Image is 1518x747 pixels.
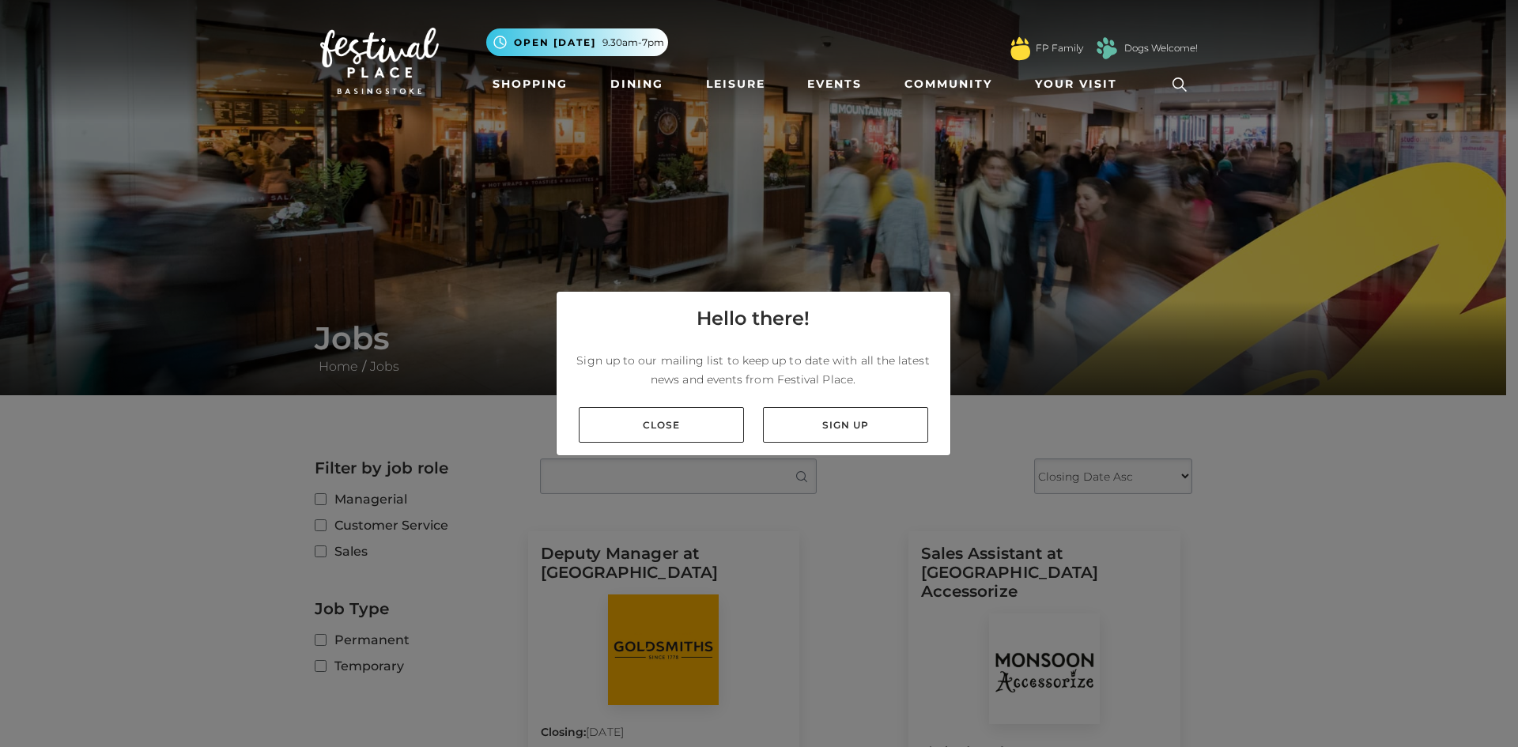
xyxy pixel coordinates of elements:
[569,351,938,389] p: Sign up to our mailing list to keep up to date with all the latest news and events from Festival ...
[486,70,574,99] a: Shopping
[602,36,664,50] span: 9.30am-7pm
[604,70,670,99] a: Dining
[700,70,772,99] a: Leisure
[1036,41,1083,55] a: FP Family
[801,70,868,99] a: Events
[1029,70,1131,99] a: Your Visit
[763,407,928,443] a: Sign up
[1035,76,1117,92] span: Your Visit
[898,70,999,99] a: Community
[514,36,596,50] span: Open [DATE]
[486,28,668,56] button: Open [DATE] 9.30am-7pm
[320,28,439,94] img: Festival Place Logo
[579,407,744,443] a: Close
[697,304,810,333] h4: Hello there!
[1124,41,1198,55] a: Dogs Welcome!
